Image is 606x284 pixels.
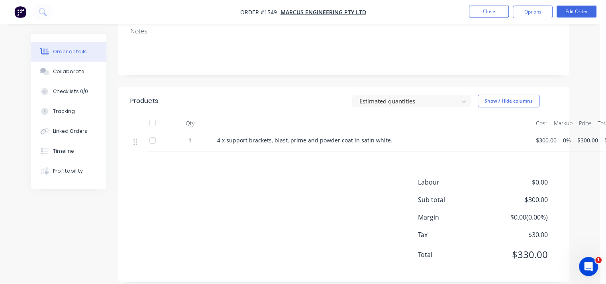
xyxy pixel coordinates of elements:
[188,136,192,144] span: 1
[53,48,87,55] div: Order details
[489,230,548,239] span: $30.00
[53,128,87,135] div: Linked Orders
[595,257,602,263] span: 1
[130,27,557,35] div: Notes
[563,136,571,144] span: 0%
[533,115,551,131] div: Cost
[53,88,88,95] div: Checklists 0/0
[418,230,489,239] span: Tax
[418,195,489,204] span: Sub total
[130,96,158,106] div: Products
[53,167,83,175] div: Profitability
[31,101,106,121] button: Tracking
[489,195,548,204] span: $300.00
[31,141,106,161] button: Timeline
[418,212,489,222] span: Margin
[579,257,598,276] iframe: Intercom live chat
[53,68,84,75] div: Collaborate
[14,6,26,18] img: Factory
[31,62,106,82] button: Collaborate
[31,161,106,181] button: Profitability
[418,177,489,187] span: Labour
[557,6,596,18] button: Edit Order
[577,136,598,144] span: $300.00
[217,136,392,144] span: 4 x support brackets, blast, prime and powder coat in satin white.
[489,247,548,262] span: $330.00
[280,8,366,16] a: Marcus Engineering Pty Ltd
[536,136,557,144] span: $300.00
[489,212,548,222] span: $0.00 ( 0.00 %)
[551,115,576,131] div: Markup
[478,95,539,107] button: Show / Hide columns
[53,108,75,115] div: Tracking
[489,177,548,187] span: $0.00
[31,42,106,62] button: Order details
[166,115,214,131] div: Qty
[513,6,553,18] button: Options
[418,250,489,259] span: Total
[31,82,106,101] button: Checklists 0/0
[576,115,594,131] div: Price
[240,8,280,16] span: Order #1549 -
[31,121,106,141] button: Linked Orders
[53,148,74,155] div: Timeline
[469,6,509,18] button: Close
